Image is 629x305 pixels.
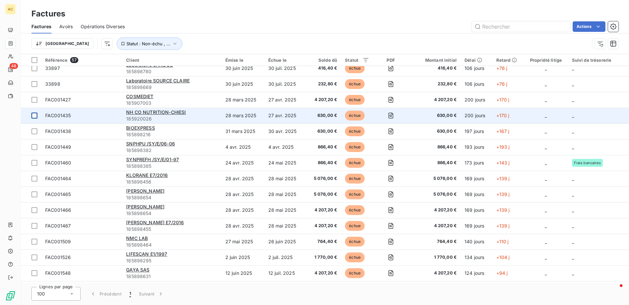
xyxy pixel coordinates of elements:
[45,144,71,150] span: FAC001449
[310,128,337,135] span: 630,00 €
[310,112,337,119] span: 630,00 €
[264,202,306,218] td: 28 mai 2025
[126,267,149,272] span: GAYA SAS
[45,223,71,229] span: FAC001467
[545,223,547,229] span: _
[126,109,186,115] span: NH CO NUTRITION-CHIESI
[125,287,135,301] button: 1
[461,186,492,202] td: 169 jours
[545,160,547,165] span: _
[545,191,547,197] span: _
[310,238,337,245] span: 764,40 €
[221,250,264,265] td: 2 juin 2025
[345,142,365,152] span: échue
[81,23,125,30] span: Opérations Diverses
[264,218,306,234] td: 28 mai 2025
[496,191,510,197] span: +139 j
[45,160,71,165] span: FAC001460
[45,176,71,181] span: FAC001464
[345,79,365,89] span: échue
[135,287,168,301] button: Suivant
[572,270,574,276] span: _
[31,23,51,30] span: Factures
[545,128,547,134] span: _
[412,128,457,135] span: 630,00 €
[545,97,547,102] span: _
[126,188,164,194] span: [PERSON_NAME]
[126,78,190,83] span: Laboratoire SOURCE CLAIRE
[496,176,510,181] span: +139 j
[264,92,306,108] td: 27 avr. 2025
[310,65,337,72] span: 416,40 €
[268,57,302,63] div: Échue le
[461,171,492,186] td: 169 jours
[496,65,507,71] span: +76 j
[572,113,574,118] span: _
[310,160,337,166] span: 866,40 €
[221,60,264,76] td: 30 juin 2025
[412,175,457,182] span: 5 076,00 €
[10,63,18,69] span: 48
[221,171,264,186] td: 28 avr. 2025
[345,95,365,105] span: échue
[126,116,217,122] span: 185920026
[496,160,510,165] span: +143 j
[412,160,457,166] span: 866,40 €
[264,123,306,139] td: 30 avr. 2025
[126,257,217,264] span: 185898295
[345,126,365,136] span: échue
[310,57,337,63] div: Solde dû
[345,237,365,247] span: échue
[496,128,509,134] span: +167 j
[45,207,71,213] span: FAC001466
[126,194,217,201] span: 185898654
[221,139,264,155] td: 4 avr. 2025
[496,223,510,229] span: +139 j
[412,254,457,261] span: 1 770,00 €
[126,210,217,217] span: 185898654
[345,205,365,215] span: échue
[126,220,184,225] span: [PERSON_NAME] E7/2016
[412,112,457,119] span: 630,00 €
[461,60,492,76] td: 106 jours
[126,204,164,209] span: [PERSON_NAME]
[221,92,264,108] td: 28 mars 2025
[45,81,60,87] span: 33898
[461,139,492,155] td: 193 jours
[574,161,601,165] span: Frais bancaires
[126,147,217,154] span: 185898382
[412,191,457,198] span: 5 076,00 €
[572,254,574,260] span: _
[345,158,365,168] span: échue
[45,191,71,197] span: FAC001465
[221,186,264,202] td: 28 avr. 2025
[572,65,574,71] span: _
[310,144,337,150] span: 866,40 €
[496,144,510,150] span: +193 j
[126,235,148,241] span: NMC LAB
[126,172,168,178] span: KLORANE E7/2016
[496,207,510,213] span: +139 j
[572,207,574,213] span: _
[70,57,78,63] span: 57
[221,265,264,281] td: 12 juin 2025
[126,100,217,106] span: 185907003
[412,65,457,72] span: 416,40 €
[545,144,547,150] span: _
[264,76,306,92] td: 30 juil. 2025
[126,163,217,169] span: 185898385
[310,223,337,229] span: 4 207,20 €
[573,21,605,32] button: Actions
[545,207,547,213] span: _
[496,270,508,276] span: +94 j
[461,108,492,123] td: 200 jours
[264,108,306,123] td: 27 avr. 2025
[117,37,182,50] button: Statut : Non-échu , ...
[126,226,217,232] span: 185898455
[45,57,67,63] span: Référence
[412,81,457,87] span: 232,80 €
[345,268,365,278] span: échue
[31,8,65,20] h3: Factures
[37,291,45,297] span: 100
[496,254,510,260] span: +104 j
